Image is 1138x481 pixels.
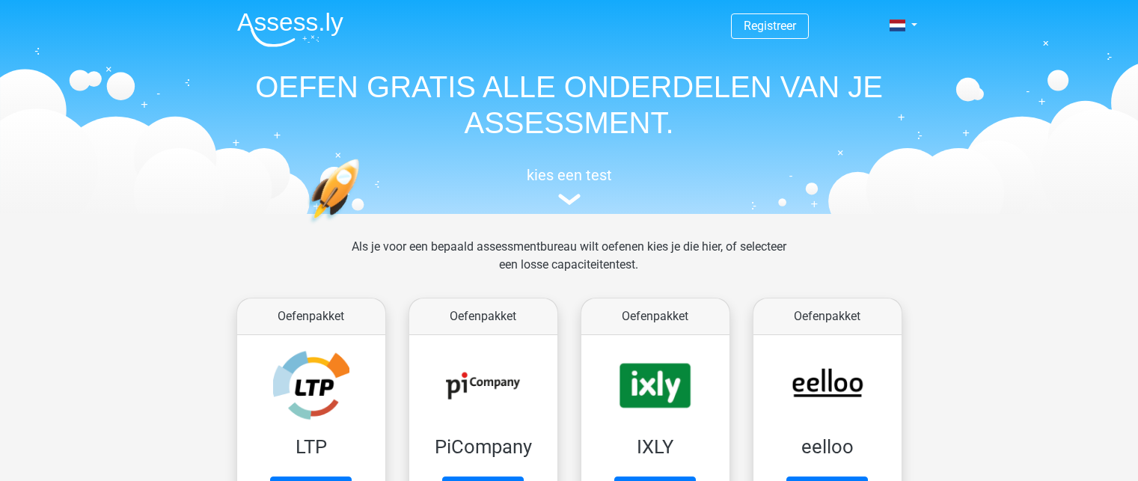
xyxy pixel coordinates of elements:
[558,194,581,205] img: assessment
[225,166,914,184] h5: kies een test
[225,166,914,206] a: kies een test
[340,238,798,292] div: Als je voor een bepaald assessmentbureau wilt oefenen kies je die hier, of selecteer een losse ca...
[225,69,914,141] h1: OEFEN GRATIS ALLE ONDERDELEN VAN JE ASSESSMENT.
[744,19,796,33] a: Registreer
[237,12,343,47] img: Assessly
[308,159,417,294] img: oefenen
